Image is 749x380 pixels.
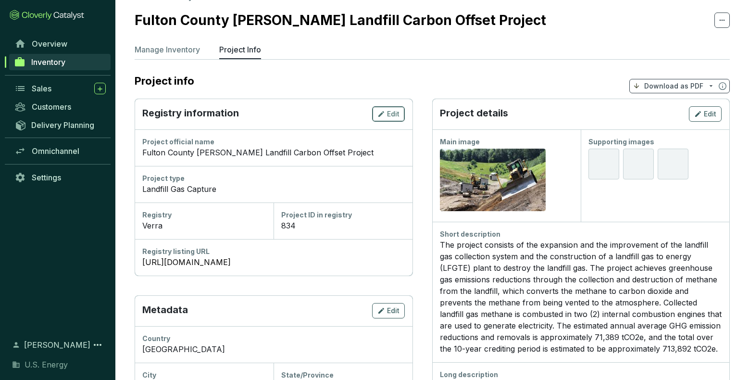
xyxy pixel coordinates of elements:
button: Edit [372,303,405,318]
div: Supporting images [588,137,722,147]
span: Edit [387,109,399,119]
span: Sales [32,84,51,93]
div: Short description [440,229,722,239]
div: Registry listing URL [142,247,405,256]
p: Download as PDF [644,81,703,91]
span: Omnichannel [32,146,79,156]
button: Edit [372,106,405,122]
h2: Fulton County [PERSON_NAME] Landfill Carbon Offset Project [135,10,546,30]
span: Settings [32,173,61,182]
div: Project official name [142,137,405,147]
div: The project consists of the expansion and the improvement of the landfill gas collection system a... [440,239,722,355]
a: Delivery Planning [10,117,111,133]
span: Delivery Planning [31,120,94,130]
div: Main image [440,137,573,147]
div: 834 [281,220,405,231]
a: Omnichannel [10,143,111,159]
span: Inventory [31,57,65,67]
span: Overview [32,39,67,49]
span: Edit [387,306,399,316]
span: Customers [32,102,71,112]
div: Long description [440,370,722,380]
div: Registry [142,210,266,220]
p: Project details [440,106,508,122]
p: Manage Inventory [135,44,200,55]
div: Project ID in registry [281,210,405,220]
div: [GEOGRAPHIC_DATA] [142,343,405,355]
a: [URL][DOMAIN_NAME] [142,256,405,268]
div: Country [142,334,405,343]
a: Overview [10,36,111,52]
div: Verra [142,220,266,231]
div: City [142,370,266,380]
h2: Project info [135,75,204,87]
a: Settings [10,169,111,186]
span: [PERSON_NAME] [24,339,90,351]
div: Landfill Gas Capture [142,183,405,195]
a: Customers [10,99,111,115]
p: Metadata [142,303,188,318]
a: Inventory [9,54,111,70]
span: Edit [704,109,716,119]
p: Project Info [219,44,261,55]
a: Sales [10,80,111,97]
div: Fulton County [PERSON_NAME] Landfill Carbon Offset Project [142,147,405,158]
button: Edit [689,106,722,122]
p: Registry information [142,106,239,122]
div: State/Province [281,370,405,380]
div: Project type [142,174,405,183]
span: U.S. Energy [25,359,68,370]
